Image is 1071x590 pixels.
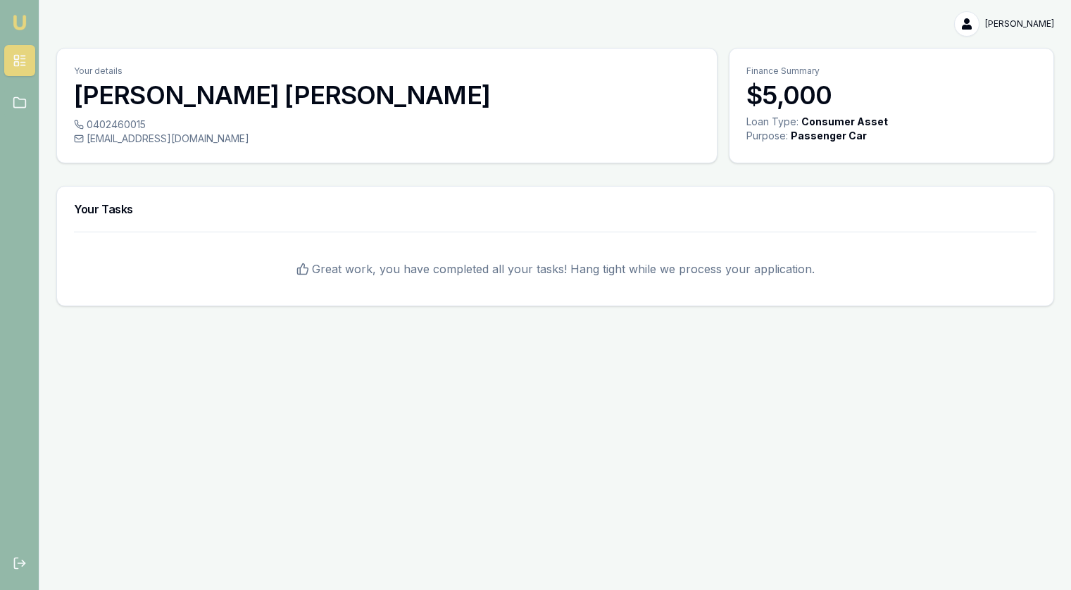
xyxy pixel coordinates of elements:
[801,115,888,129] div: Consumer Asset
[74,81,700,109] h3: [PERSON_NAME] [PERSON_NAME]
[74,203,1036,215] h3: Your Tasks
[746,115,798,129] div: Loan Type:
[985,18,1054,30] span: [PERSON_NAME]
[87,132,249,146] span: [EMAIL_ADDRESS][DOMAIN_NAME]
[87,118,146,132] span: 0402460015
[746,65,1036,77] p: Finance Summary
[791,129,867,143] div: Passenger Car
[11,14,28,31] img: emu-icon-u.png
[312,261,815,277] span: Great work, you have completed all your tasks! Hang tight while we process your application.
[746,129,788,143] div: Purpose:
[74,65,700,77] p: Your details
[746,81,1036,109] h3: $5,000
